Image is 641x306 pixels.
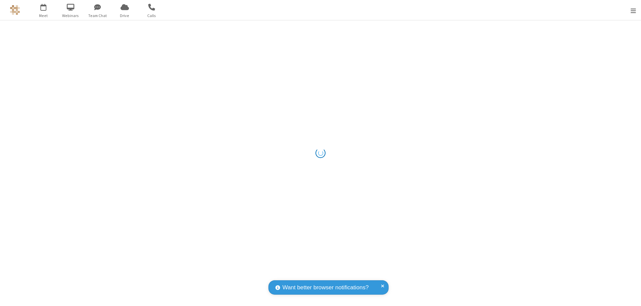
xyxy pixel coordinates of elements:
[85,13,110,19] span: Team Chat
[139,13,164,19] span: Calls
[31,13,56,19] span: Meet
[282,283,369,292] span: Want better browser notifications?
[112,13,137,19] span: Drive
[10,5,20,15] img: QA Selenium DO NOT DELETE OR CHANGE
[58,13,83,19] span: Webinars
